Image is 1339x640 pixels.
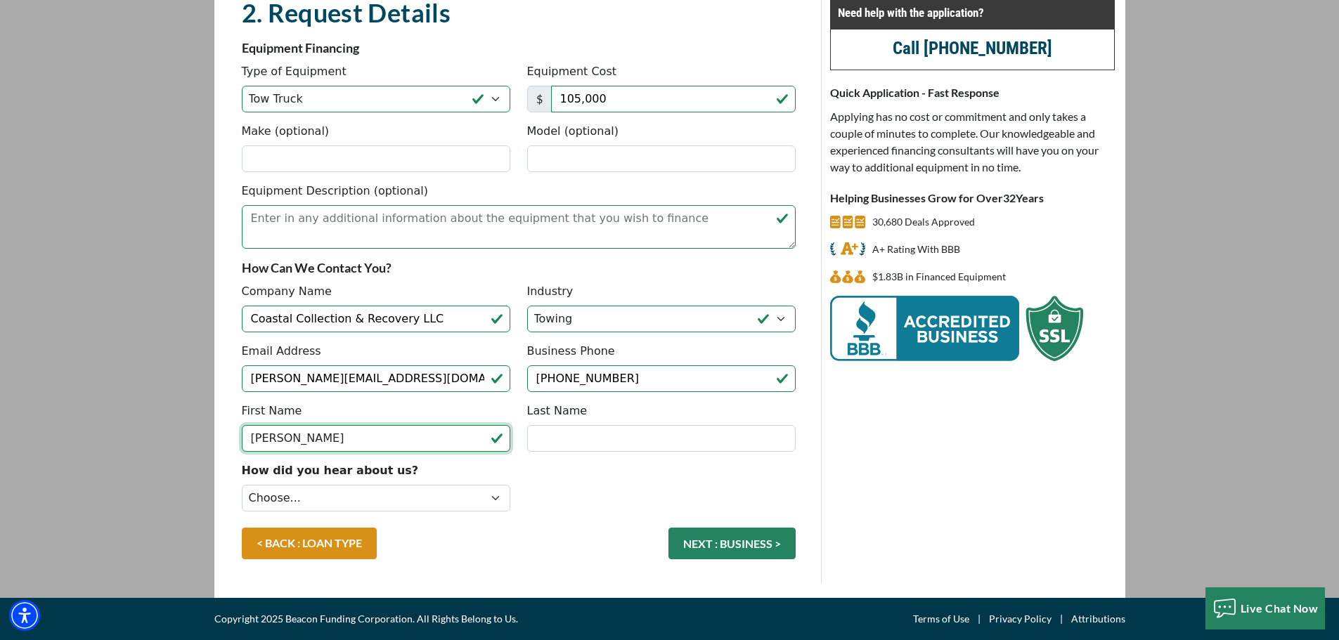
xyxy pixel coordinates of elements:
[1071,610,1125,627] a: Attributions
[872,268,1006,285] p: $1,833,535,228 in Financed Equipment
[830,108,1115,176] p: Applying has no cost or commitment and only takes a couple of minutes to complete. Our knowledgea...
[242,183,428,200] label: Equipment Description (optional)
[989,610,1052,627] a: Privacy Policy
[872,241,960,258] p: A+ Rating With BBB
[9,600,40,631] div: Accessibility Menu
[872,214,975,230] p: 30,680 Deals Approved
[242,259,796,276] p: How Can We Contact You?
[214,610,518,627] span: Copyright 2025 Beacon Funding Corporation. All Rights Belong to Us.
[1205,587,1326,629] button: Live Chat Now
[527,86,552,112] span: $
[913,610,969,627] a: Terms of Use
[242,462,419,479] label: How did you hear about us?
[969,610,989,627] span: |
[830,84,1115,101] p: Quick Application - Fast Response
[1003,191,1016,204] span: 32
[668,528,796,559] button: NEXT : BUSINESS >
[242,343,321,360] label: Email Address
[242,39,796,56] p: Equipment Financing
[893,38,1052,58] a: call (847) 897-2499
[242,528,377,559] a: < BACK : LOAN TYPE
[830,190,1115,207] p: Helping Businesses Grow for Over Years
[527,123,619,140] label: Model (optional)
[527,403,588,419] label: Last Name
[1241,601,1319,615] span: Live Chat Now
[242,123,330,140] label: Make (optional)
[838,4,1107,21] p: Need help with the application?
[242,63,347,80] label: Type of Equipment
[1052,610,1071,627] span: |
[830,296,1083,361] img: BBB Acredited Business and SSL Protection
[527,462,741,517] iframe: reCAPTCHA
[527,283,574,300] label: Industry
[242,403,302,419] label: First Name
[242,283,332,300] label: Company Name
[527,343,615,360] label: Business Phone
[527,63,617,80] label: Equipment Cost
